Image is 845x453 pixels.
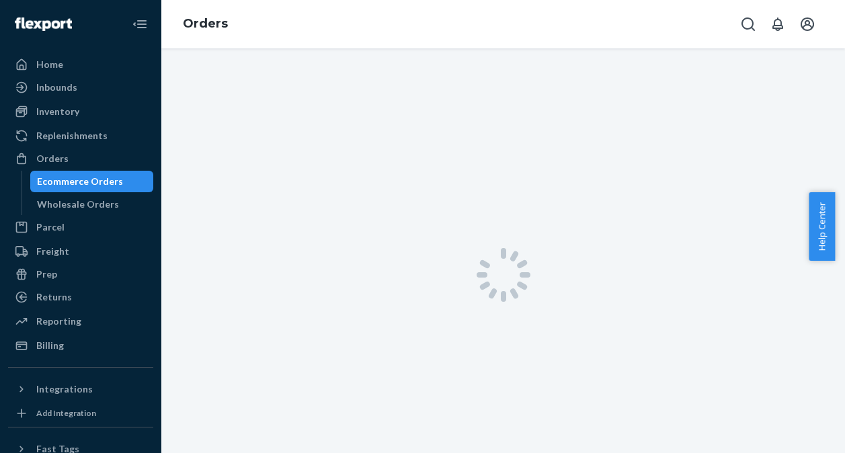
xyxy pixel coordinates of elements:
[30,171,154,192] a: Ecommerce Orders
[36,315,81,328] div: Reporting
[8,286,153,308] a: Returns
[809,192,835,261] button: Help Center
[36,245,69,258] div: Freight
[8,77,153,98] a: Inbounds
[36,407,96,419] div: Add Integration
[8,378,153,400] button: Integrations
[36,81,77,94] div: Inbounds
[172,5,239,44] ol: breadcrumbs
[36,290,72,304] div: Returns
[8,241,153,262] a: Freight
[36,152,69,165] div: Orders
[126,11,153,38] button: Close Navigation
[8,54,153,75] a: Home
[37,175,123,188] div: Ecommerce Orders
[8,101,153,122] a: Inventory
[8,148,153,169] a: Orders
[8,311,153,332] a: Reporting
[36,58,63,71] div: Home
[8,216,153,238] a: Parcel
[36,105,79,118] div: Inventory
[735,11,762,38] button: Open Search Box
[36,129,108,142] div: Replenishments
[37,198,119,211] div: Wholesale Orders
[15,17,72,31] img: Flexport logo
[30,194,154,215] a: Wholesale Orders
[8,125,153,147] a: Replenishments
[8,263,153,285] a: Prep
[8,405,153,421] a: Add Integration
[36,220,65,234] div: Parcel
[36,339,64,352] div: Billing
[8,335,153,356] a: Billing
[36,382,93,396] div: Integrations
[794,11,821,38] button: Open account menu
[36,267,57,281] div: Prep
[764,11,791,38] button: Open notifications
[183,16,228,31] a: Orders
